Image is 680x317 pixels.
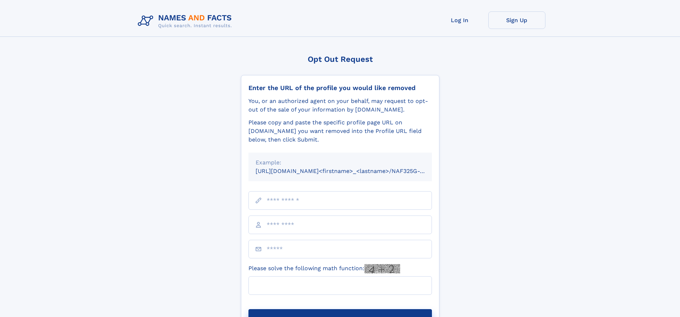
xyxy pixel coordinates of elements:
[431,11,488,29] a: Log In
[135,11,238,31] img: Logo Names and Facts
[256,158,425,167] div: Example:
[248,264,400,273] label: Please solve the following math function:
[241,55,439,64] div: Opt Out Request
[256,168,445,174] small: [URL][DOMAIN_NAME]<firstname>_<lastname>/NAF325G-xxxxxxxx
[488,11,545,29] a: Sign Up
[248,97,432,114] div: You, or an authorized agent on your behalf, may request to opt-out of the sale of your informatio...
[248,118,432,144] div: Please copy and paste the specific profile page URL on [DOMAIN_NAME] you want removed into the Pr...
[248,84,432,92] div: Enter the URL of the profile you would like removed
